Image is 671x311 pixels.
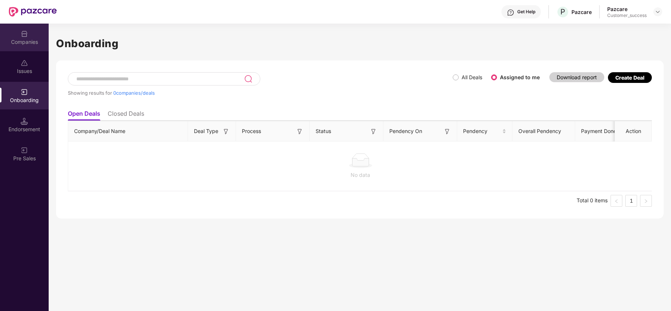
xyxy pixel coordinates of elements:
[611,195,622,207] li: Previous Page
[21,118,28,125] img: svg+xml;base64,PHN2ZyB3aWR0aD0iMTQuNSIgaGVpZ2h0PSIxNC41IiB2aWV3Qm94PSIwIDAgMTYgMTYiIGZpbGw9Im5vbm...
[655,9,661,15] img: svg+xml;base64,PHN2ZyBpZD0iRHJvcGRvd24tMzJ4MzIiIHhtbG5zPSJodHRwOi8vd3d3LnczLm9yZy8yMDAwL3N2ZyIgd2...
[615,121,652,141] th: Action
[626,195,637,206] a: 1
[9,7,57,17] img: New Pazcare Logo
[463,127,501,135] span: Pendency
[113,90,155,96] span: 0 companies/deals
[517,9,535,15] div: Get Help
[21,147,28,154] img: svg+xml;base64,PHN2ZyB3aWR0aD0iMjAiIGhlaWdodD0iMjAiIHZpZXdCb3g9IjAgMCAyMCAyMCIgZmlsbD0ibm9uZSIgeG...
[507,9,514,16] img: svg+xml;base64,PHN2ZyBpZD0iSGVscC0zMngzMiIgeG1sbnM9Imh0dHA6Ly93d3cudzMub3JnLzIwMDAvc3ZnIiB3aWR0aD...
[316,127,331,135] span: Status
[56,35,664,52] h1: Onboarding
[644,199,648,203] span: right
[222,128,230,135] img: svg+xml;base64,PHN2ZyB3aWR0aD0iMTYiIGhlaWdodD0iMTYiIHZpZXdCb3g9IjAgMCAxNiAxNiIgZmlsbD0ibm9uZSIgeG...
[74,171,647,179] div: No data
[607,6,647,13] div: Pazcare
[611,195,622,207] button: left
[581,127,619,135] span: Payment Done
[640,195,652,207] button: right
[68,110,100,120] li: Open Deals
[21,59,28,67] img: svg+xml;base64,PHN2ZyBpZD0iSXNzdWVzX2Rpc2FibGVkIiB4bWxucz0iaHR0cDovL3d3dy53My5vcmcvMjAwMC9zdmciIH...
[575,121,630,141] th: Payment Done
[560,7,565,16] span: P
[457,121,512,141] th: Pendency
[194,127,218,135] span: Deal Type
[21,88,28,96] img: svg+xml;base64,PHN2ZyB3aWR0aD0iMjAiIGhlaWdodD0iMjAiIHZpZXdCb3g9IjAgMCAyMCAyMCIgZmlsbD0ibm9uZSIgeG...
[512,121,575,141] th: Overall Pendency
[607,13,647,18] div: Customer_success
[577,195,608,207] li: Total 0 items
[242,127,261,135] span: Process
[370,128,377,135] img: svg+xml;base64,PHN2ZyB3aWR0aD0iMTYiIGhlaWdodD0iMTYiIHZpZXdCb3g9IjAgMCAxNiAxNiIgZmlsbD0ibm9uZSIgeG...
[615,74,644,81] div: Create Deal
[571,8,592,15] div: Pazcare
[244,74,253,83] img: svg+xml;base64,PHN2ZyB3aWR0aD0iMjQiIGhlaWdodD0iMjUiIHZpZXdCb3g9IjAgMCAyNCAyNSIgZmlsbD0ibm9uZSIgeG...
[462,74,482,80] label: All Deals
[640,195,652,207] li: Next Page
[389,127,422,135] span: Pendency On
[296,128,303,135] img: svg+xml;base64,PHN2ZyB3aWR0aD0iMTYiIGhlaWdodD0iMTYiIHZpZXdCb3g9IjAgMCAxNiAxNiIgZmlsbD0ibm9uZSIgeG...
[614,199,619,203] span: left
[68,121,188,141] th: Company/Deal Name
[68,90,453,96] div: Showing results for
[549,72,604,82] button: Download report
[21,30,28,38] img: svg+xml;base64,PHN2ZyBpZD0iQ29tcGFuaWVzIiB4bWxucz0iaHR0cDovL3d3dy53My5vcmcvMjAwMC9zdmciIHdpZHRoPS...
[444,128,451,135] img: svg+xml;base64,PHN2ZyB3aWR0aD0iMTYiIGhlaWdodD0iMTYiIHZpZXdCb3g9IjAgMCAxNiAxNiIgZmlsbD0ibm9uZSIgeG...
[108,110,144,120] li: Closed Deals
[500,74,540,80] label: Assigned to me
[625,195,637,207] li: 1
